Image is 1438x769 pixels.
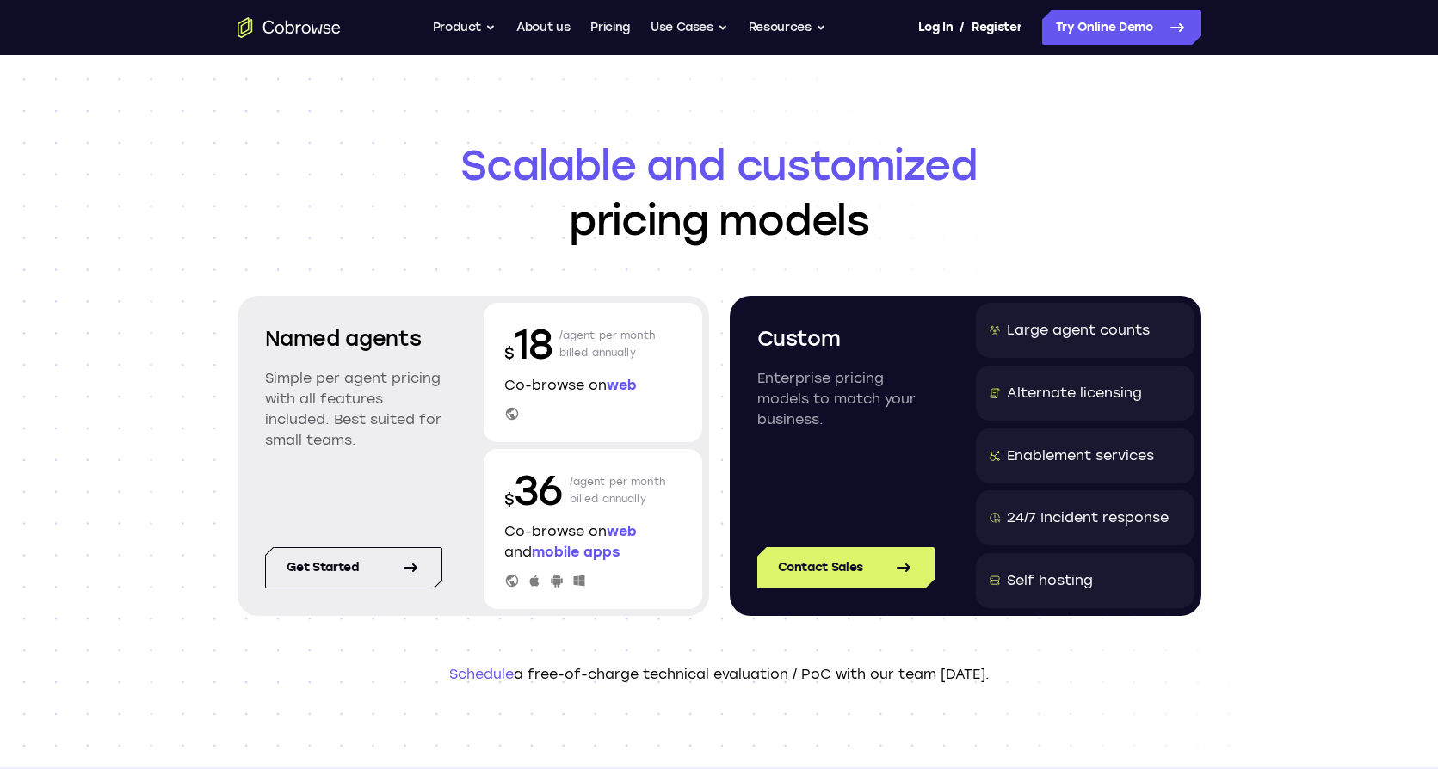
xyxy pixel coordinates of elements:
span: mobile apps [532,544,620,560]
a: Register [972,10,1021,45]
p: Simple per agent pricing with all features included. Best suited for small teams. [265,368,442,451]
a: Schedule [449,666,514,682]
span: web [607,523,637,539]
p: /agent per month billed annually [559,317,656,372]
span: / [960,17,965,38]
a: About us [516,10,570,45]
a: Pricing [590,10,630,45]
button: Resources [749,10,826,45]
div: Self hosting [1007,570,1093,591]
div: Enablement services [1007,446,1154,466]
span: web [607,377,637,393]
a: Try Online Demo [1042,10,1201,45]
span: Scalable and customized [238,138,1201,193]
p: Co-browse on [504,375,682,396]
p: Enterprise pricing models to match your business. [757,368,935,430]
p: a free-of-charge technical evaluation / PoC with our team [DATE]. [238,664,1201,685]
p: 18 [504,317,552,372]
a: Go to the home page [238,17,341,38]
button: Product [433,10,497,45]
h1: pricing models [238,138,1201,248]
span: $ [504,490,515,509]
a: Get started [265,547,442,588]
p: /agent per month billed annually [570,463,666,518]
span: $ [504,344,515,363]
h2: Named agents [265,323,442,354]
div: Large agent counts [1007,320,1150,341]
div: 24/7 Incident response [1007,508,1169,528]
a: Log In [918,10,953,45]
p: Co-browse on and [504,521,682,563]
a: Contact Sales [757,547,935,588]
div: Alternate licensing [1007,383,1142,403]
h2: Custom [757,323,935,354]
p: 36 [504,463,563,518]
button: Use Cases [651,10,728,45]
